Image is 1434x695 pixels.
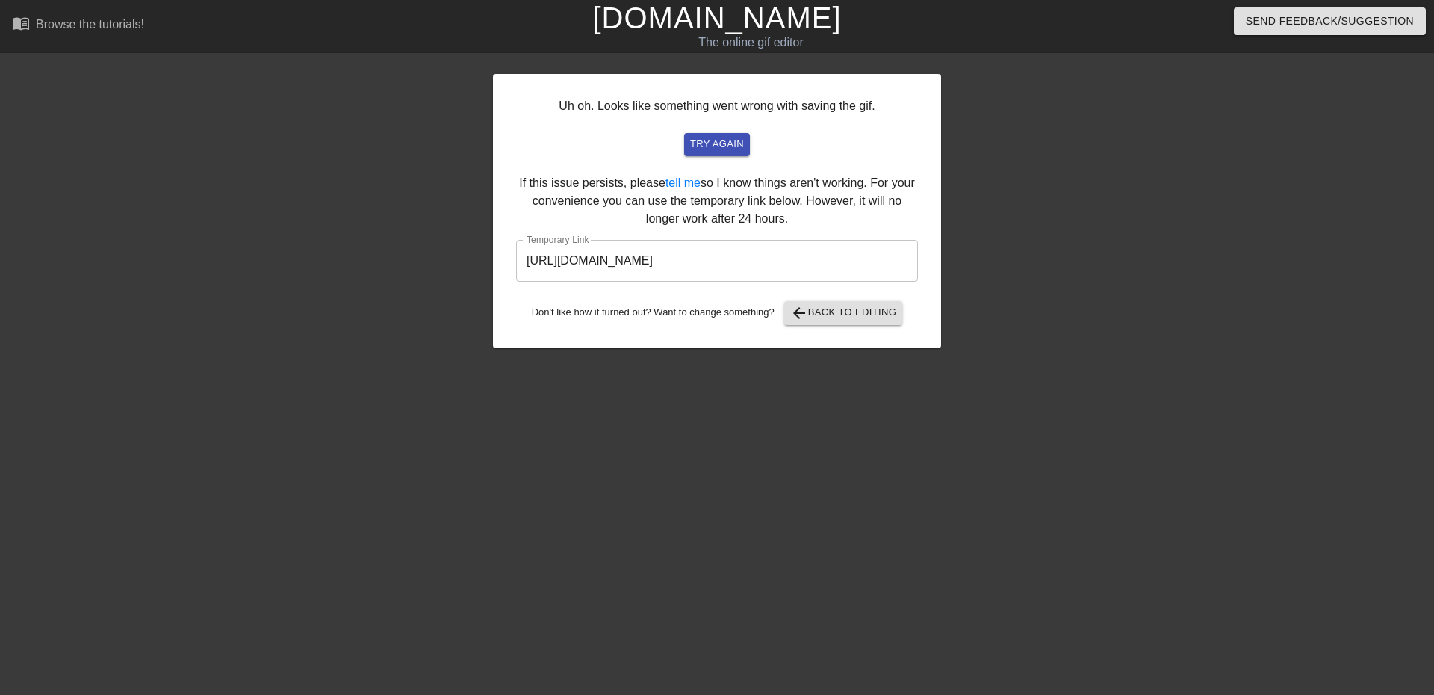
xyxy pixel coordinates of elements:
[12,14,30,32] span: menu_book
[665,176,701,189] a: tell me
[684,133,750,156] button: try again
[493,74,941,348] div: Uh oh. Looks like something went wrong with saving the gif. If this issue persists, please so I k...
[592,1,841,34] a: [DOMAIN_NAME]
[784,301,903,325] button: Back to Editing
[516,301,918,325] div: Don't like how it turned out? Want to change something?
[1246,12,1414,31] span: Send Feedback/Suggestion
[36,18,144,31] div: Browse the tutorials!
[485,34,1016,52] div: The online gif editor
[690,136,744,153] span: try again
[12,14,144,37] a: Browse the tutorials!
[1234,7,1426,35] button: Send Feedback/Suggestion
[790,304,897,322] span: Back to Editing
[790,304,808,322] span: arrow_back
[516,240,918,282] input: bare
